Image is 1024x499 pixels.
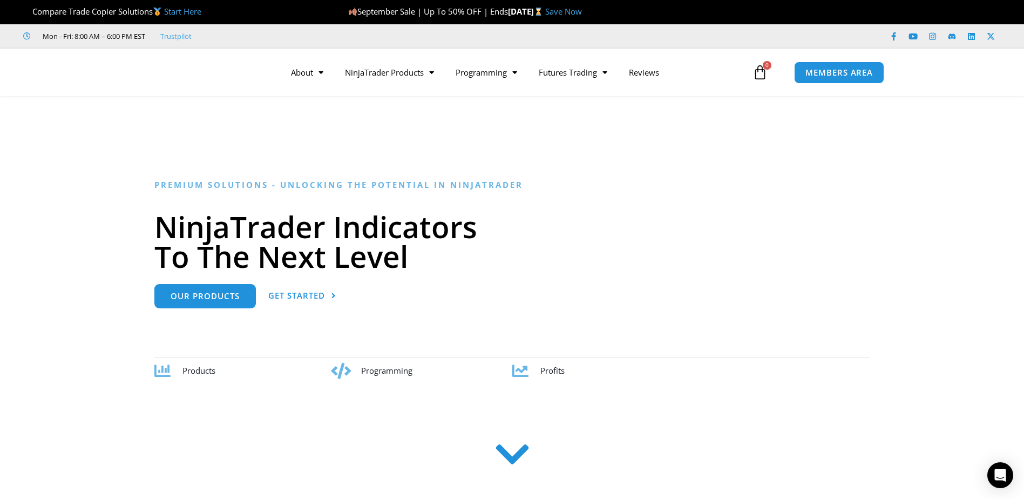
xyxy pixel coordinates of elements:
[987,462,1013,488] div: Open Intercom Messenger
[280,60,750,85] nav: Menu
[154,212,870,271] h1: NinjaTrader Indicators To The Next Level
[125,53,241,92] img: LogoAI | Affordable Indicators – NinjaTrader
[361,365,412,376] span: Programming
[545,6,582,17] a: Save Now
[154,180,870,190] h6: Premium Solutions - Unlocking the Potential in NinjaTrader
[23,6,201,17] span: Compare Trade Copier Solutions
[445,60,528,85] a: Programming
[528,60,618,85] a: Futures Trading
[160,30,192,43] a: Trustpilot
[154,284,256,308] a: Our Products
[348,6,508,17] span: September Sale | Up To 50% OFF | Ends
[164,6,201,17] a: Start Here
[618,60,670,85] a: Reviews
[763,61,771,70] span: 0
[334,60,445,85] a: NinjaTrader Products
[794,62,884,84] a: MEMBERS AREA
[280,60,334,85] a: About
[540,365,565,376] span: Profits
[508,6,545,17] strong: [DATE]
[736,57,784,88] a: 0
[40,30,145,43] span: Mon - Fri: 8:00 AM – 6:00 PM EST
[534,8,542,16] img: ⌛
[805,69,873,77] span: MEMBERS AREA
[268,284,336,308] a: Get Started
[268,292,325,300] span: Get Started
[182,365,215,376] span: Products
[153,8,161,16] img: 🥇
[24,8,32,16] img: 🏆
[349,8,357,16] img: 🍂
[171,292,240,300] span: Our Products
